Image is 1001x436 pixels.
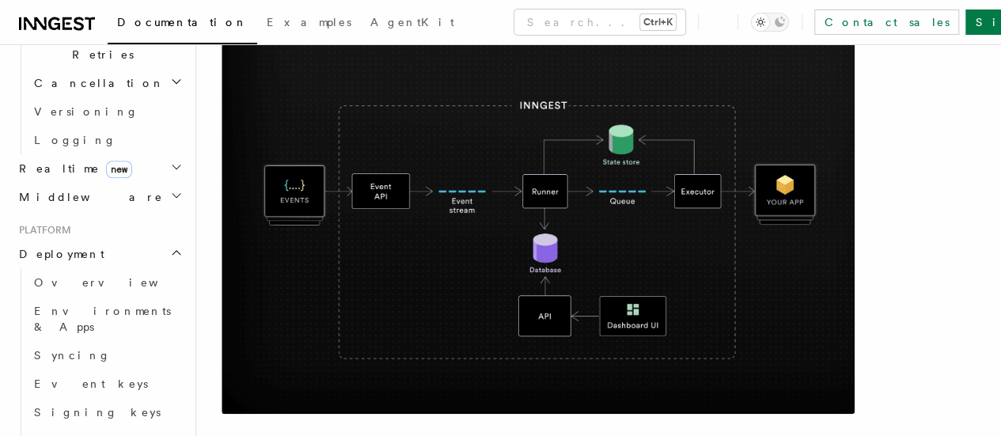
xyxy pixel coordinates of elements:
[640,14,676,30] kbd: Ctrl+K
[13,161,132,176] span: Realtime
[28,25,186,69] button: Errors & Retries
[751,13,789,32] button: Toggle dark mode
[117,16,248,28] span: Documentation
[13,189,163,205] span: Middleware
[108,5,257,44] a: Documentation
[28,398,186,427] a: Signing keys
[28,341,186,370] a: Syncing
[13,240,186,268] button: Deployment
[28,75,165,91] span: Cancellation
[34,377,148,390] span: Event keys
[34,305,171,333] span: Environments & Apps
[814,9,959,35] a: Contact sales
[34,105,138,118] span: Versioning
[514,9,685,35] button: Search...Ctrl+K
[34,134,116,146] span: Logging
[28,268,186,297] a: Overview
[34,276,197,289] span: Overview
[257,5,361,43] a: Examples
[370,16,454,28] span: AgentKit
[34,406,161,419] span: Signing keys
[28,69,186,97] button: Cancellation
[222,35,855,414] img: Inngest system architecture diagram
[13,246,104,262] span: Deployment
[28,370,186,398] a: Event keys
[267,16,351,28] span: Examples
[28,126,186,154] a: Logging
[106,161,132,178] span: new
[28,297,186,341] a: Environments & Apps
[13,183,186,211] button: Middleware
[34,349,111,362] span: Syncing
[28,31,172,63] span: Errors & Retries
[361,5,464,43] a: AgentKit
[13,154,186,183] button: Realtimenew
[28,97,186,126] a: Versioning
[13,224,71,237] span: Platform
